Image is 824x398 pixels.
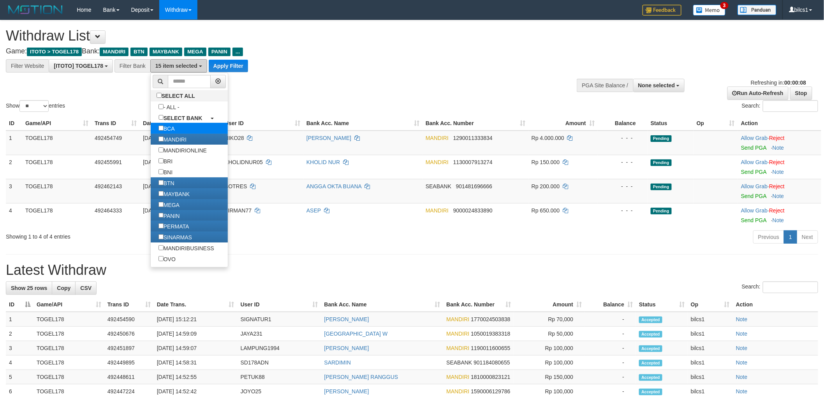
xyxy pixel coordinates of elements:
[443,297,514,312] th: Bank Acc. Number: activate to sort column ascending
[528,116,598,131] th: Amount: activate to sort column ascending
[184,48,206,56] span: MEGA
[324,345,369,351] a: [PERSON_NAME]
[741,135,769,141] span: ·
[736,359,748,366] a: Note
[769,135,785,141] a: Reject
[651,184,672,190] span: Pending
[232,48,243,56] span: ...
[741,145,766,151] a: Send PGA
[601,182,644,190] div: - - -
[95,135,122,141] span: 492454749
[769,159,785,165] a: Reject
[471,316,510,322] span: Copy 1770024503838 to clipboard
[753,230,784,244] a: Previous
[6,100,65,112] label: Show entries
[688,297,733,312] th: Op: activate to sort column ascending
[22,203,92,227] td: TOGEL178
[151,199,187,210] label: MEGA
[209,60,248,72] button: Apply Filter
[514,370,585,384] td: Rp 150,000
[741,207,768,214] a: Allow Grab
[324,331,388,337] a: [GEOGRAPHIC_DATA] W
[426,183,451,189] span: SEABANK
[446,359,472,366] span: SEABANK
[324,359,351,366] a: SARDIMIN
[143,207,183,214] span: [DATE] 15:11:58
[75,281,97,295] a: CSV
[238,356,321,370] td: SD178ADN
[769,183,785,189] a: Reject
[639,331,662,338] span: Accepted
[639,360,662,366] span: Accepted
[741,193,766,199] a: Send PGA
[238,341,321,356] td: LAMPUNG1994
[158,104,164,109] input: - ALL -
[456,183,492,189] span: Copy 901481696666 to clipboard
[6,28,542,44] h1: Withdraw List
[736,345,748,351] a: Note
[651,135,672,142] span: Pending
[57,285,70,291] span: Copy
[6,262,818,278] h1: Latest Withdraw
[426,207,449,214] span: MANDIRI
[6,4,65,16] img: MOTION_logo.png
[130,48,148,56] span: BTN
[790,87,812,100] a: Stop
[736,374,748,380] a: Note
[514,356,585,370] td: Rp 100,000
[585,297,636,312] th: Balance: activate to sort column ascending
[751,80,806,86] span: Refreshing in:
[306,183,361,189] a: ANGGA OKTA BUANA
[158,223,164,228] input: PERMATA
[742,100,818,112] label: Search:
[733,297,818,312] th: Action
[151,123,183,134] label: BCA
[306,207,321,214] a: ASEP
[306,159,340,165] a: KHOLID NUR
[585,327,636,341] td: -
[95,159,122,165] span: 492455991
[54,63,103,69] span: [ITOTO] TOGEL178
[151,156,180,166] label: BRI
[585,341,636,356] td: -
[33,327,104,341] td: TOGEL178
[688,341,733,356] td: bilcs1
[22,131,92,155] td: TOGEL178
[151,264,190,275] label: GOPAY
[643,5,681,16] img: Feedback.jpg
[6,131,22,155] td: 1
[19,100,49,112] select: Showentries
[143,183,183,189] span: [DATE] 15:08:46
[6,297,33,312] th: ID: activate to sort column descending
[471,374,510,380] span: Copy 1810000823121 to clipboard
[727,87,789,100] a: Run Auto-Refresh
[694,116,738,131] th: Op: activate to sort column ascending
[143,159,183,165] span: [DATE] 14:59:51
[688,356,733,370] td: bilcs1
[773,193,784,199] a: Note
[514,297,585,312] th: Amount: activate to sort column ascending
[140,116,222,131] th: Date Trans.: activate to sort column descending
[601,134,644,142] div: - - -
[154,370,238,384] td: [DATE] 14:52:55
[158,158,164,163] input: BRI
[598,116,648,131] th: Balance
[6,116,22,131] th: ID
[6,48,542,55] h4: Game: Bank:
[514,312,585,327] td: Rp 70,000
[688,327,733,341] td: bilcs1
[633,79,685,92] button: None selected
[155,63,197,69] span: 15 item selected
[22,179,92,203] td: TOGEL178
[158,256,164,261] input: OVO
[769,207,785,214] a: Reject
[208,48,231,56] span: PANIN
[104,341,154,356] td: 492451897
[27,48,82,56] span: ITOTO > TOGEL178
[104,297,154,312] th: Trans ID: activate to sort column ascending
[158,202,164,207] input: MEGA
[238,312,321,327] td: SIGNATUR1
[80,285,92,291] span: CSV
[639,345,662,352] span: Accepted
[797,230,818,244] a: Next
